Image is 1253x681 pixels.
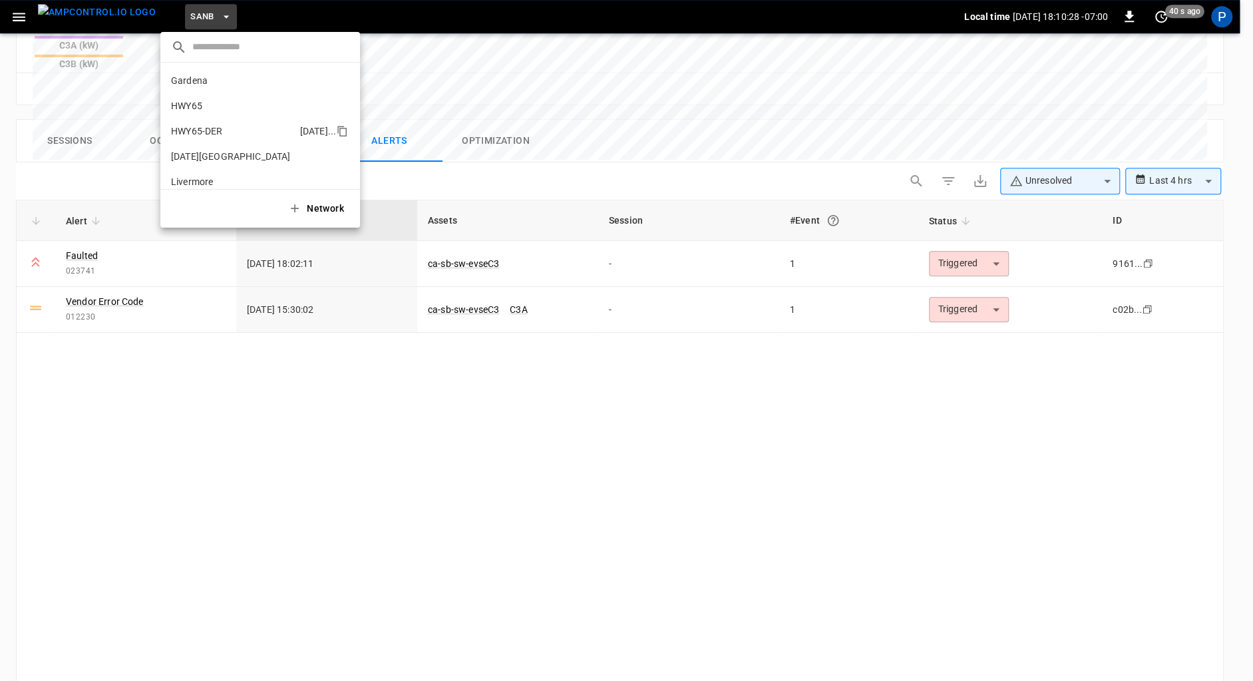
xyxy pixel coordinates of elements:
p: HWY65 [171,99,303,113]
p: HWY65-DER [171,124,295,138]
p: Livermore [171,175,303,188]
button: Network [280,195,355,222]
p: [DATE][GEOGRAPHIC_DATA] [171,150,302,163]
div: copy [335,123,350,139]
p: Gardena [171,74,301,87]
